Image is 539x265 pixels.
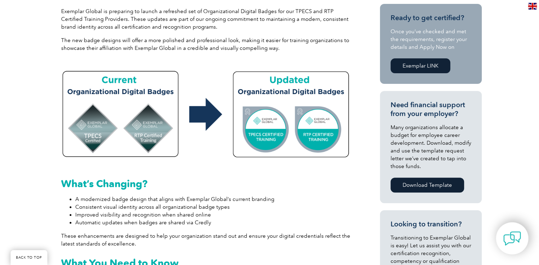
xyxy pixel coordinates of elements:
p: The new badge designs will offer a more polished and professional look, making it easier for trai... [61,36,351,52]
li: Improved visibility and recognition when shared online [75,211,351,219]
a: BACK TO TOP [11,250,47,265]
img: Organizational Digital Badges [61,65,351,161]
a: Exemplar LINK [391,58,450,73]
p: Many organizations allocate a budget for employee career development. Download, modify and use th... [391,123,471,170]
img: en [528,3,537,10]
p: Once you’ve checked and met the requirements, register your details and Apply Now on [391,28,471,51]
h3: Ready to get certified? [391,13,471,22]
h3: Need financial support from your employer? [391,100,471,118]
li: Automatic updates when badges are shared via Credly [75,219,351,226]
li: A modernized badge design that aligns with Exemplar Global’s current branding [75,195,351,203]
strong: What’s Changing? [61,178,147,190]
p: Exemplar Global is preparing to launch a refreshed set of Organizational Digital Badges for our T... [61,7,351,31]
h3: Looking to transition? [391,220,471,229]
li: Consistent visual identity across all organizational badge types [75,203,351,211]
img: contact-chat.png [503,230,521,247]
p: These enhancements are designed to help your organization stand out and ensure your digital crede... [61,232,351,248]
a: Download Template [391,178,464,192]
